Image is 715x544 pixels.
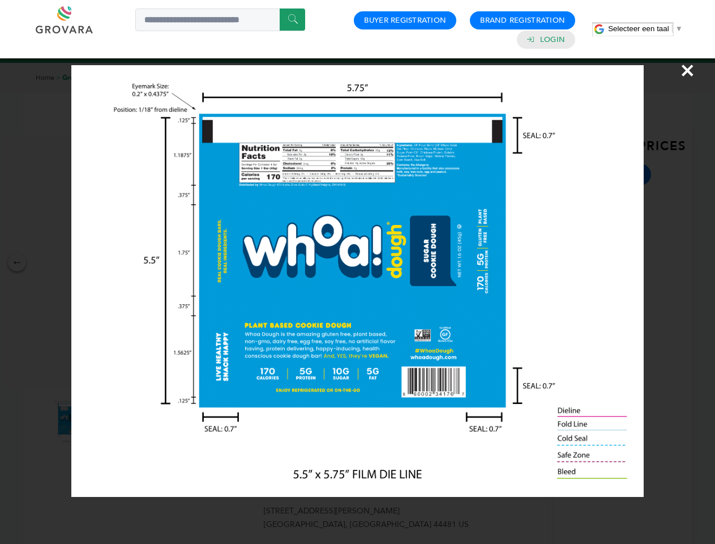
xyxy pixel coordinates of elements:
[680,54,695,86] span: ×
[672,24,673,33] span: ​
[608,24,683,33] a: Selecteer een taal​
[135,8,305,31] input: Search a product or brand...
[71,65,643,497] img: Image Preview
[608,24,669,33] span: Selecteer een taal
[675,24,683,33] span: ▼
[480,15,565,25] a: Brand Registration
[364,15,446,25] a: Buyer Registration
[540,35,565,45] a: Login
